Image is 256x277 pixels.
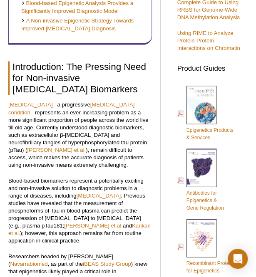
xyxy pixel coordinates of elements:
a: Navarrabiomed [10,260,47,267]
span: Epigenetics Products & Services [186,127,234,140]
span: Antibodies for Epigenetics & Gene Regulation [186,190,224,210]
h2: Introduction: The Pressing Need for Non-invasive [MEDICAL_DATA] Biomarkers [8,61,152,95]
a: Antibodies forEpigenetics &Gene Regulation [177,148,224,212]
a: A Non-invasive Epigenetic Strategy Towards Improved [MEDICAL_DATA] Diagnosis [21,17,135,32]
a: Using RIME to Analyze Protein-Protein Interactions on Chromatin [177,30,240,51]
p: Blood-based biomarkers represent a potentially exciting and non-invasive solution to diagnostic p... [8,177,152,244]
a: Karikari et al. [8,222,151,236]
img: Abs_epi_2015_cover_web_70x200 [186,148,216,187]
h3: Product Guides [177,60,244,72]
span: Recombinant Proteins for Epigenetics [186,260,236,273]
img: Rec_prots_140604_cover_web_70x200 [186,219,216,257]
a: Recombinant Proteinsfor Epigenetics [177,218,236,275]
div: Open Intercom Messenger [228,249,248,269]
a: iBEAS Study Group [83,260,131,267]
img: Epi_brochure_140604_cover_web_70x200 [186,86,216,124]
a: [PERSON_NAME] et al. [27,146,86,153]
a: [MEDICAL_DATA] [77,192,121,198]
a: [MEDICAL_DATA] [8,101,53,108]
a: [MEDICAL_DATA] condition [8,101,134,115]
p: – a progressive – represents an ever-increasing problem as a more significant proportion of peopl... [8,101,152,168]
a: [PERSON_NAME] et al. [64,222,123,228]
a: Epigenetics Products& Services [177,85,234,142]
